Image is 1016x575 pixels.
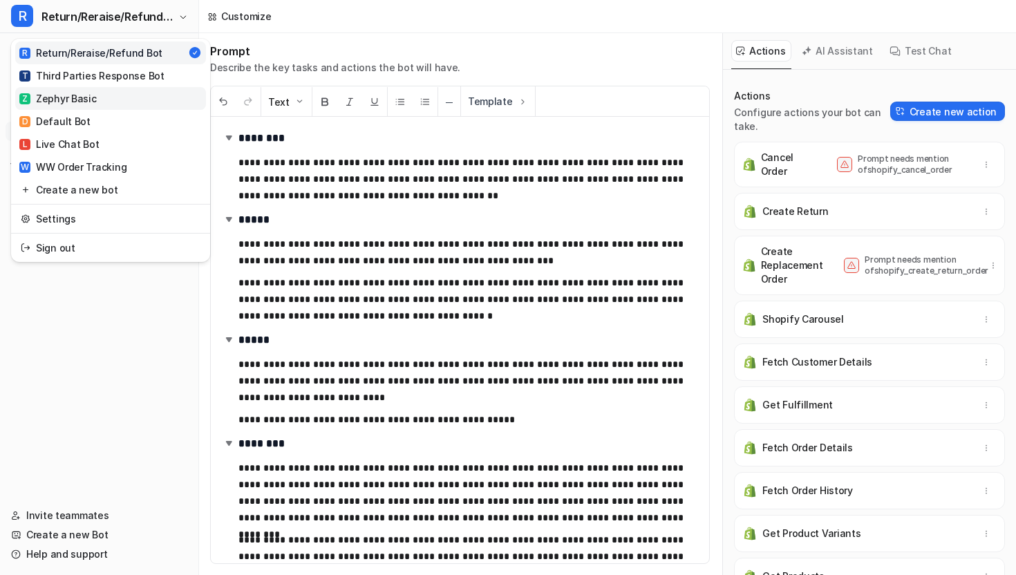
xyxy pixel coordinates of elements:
a: Sign out [15,236,206,259]
img: reset [21,182,30,197]
span: R [11,5,33,27]
img: reset [21,241,30,255]
span: L [19,139,30,150]
div: Default Bot [19,114,91,129]
a: Settings [15,207,206,230]
div: Return/Reraise/Refund Bot [19,46,162,60]
span: W [19,162,30,173]
div: RReturn/Reraise/Refund Bot [11,39,210,262]
a: Create a new bot [15,178,206,201]
div: WW Order Tracking [19,160,126,174]
span: D [19,116,30,127]
img: reset [21,211,30,226]
div: Zephyr Basic [19,91,97,106]
span: Return/Reraise/Refund Bot [41,7,175,26]
span: Z [19,93,30,104]
div: Live Chat Bot [19,137,99,151]
span: R [19,48,30,59]
span: T [19,70,30,82]
div: Third Parties Response Bot [19,68,164,83]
